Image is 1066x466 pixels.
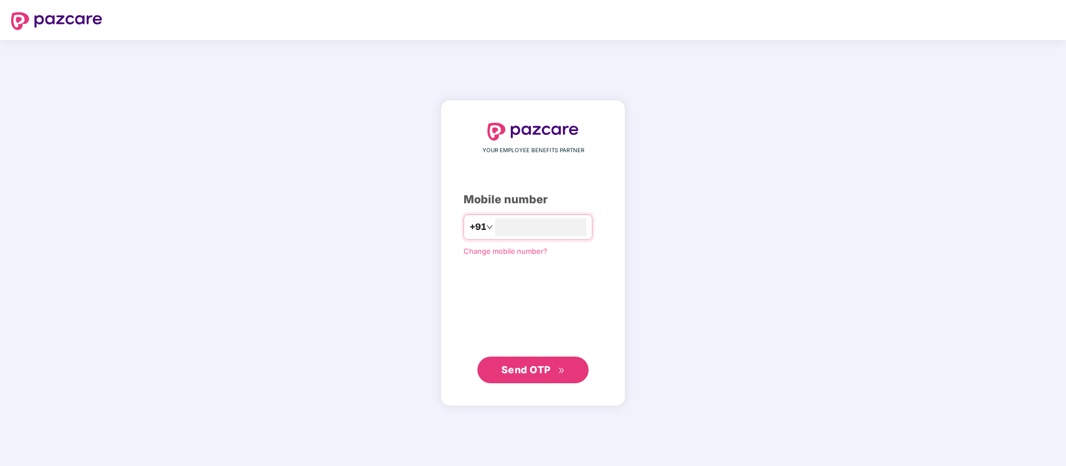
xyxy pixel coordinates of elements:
[486,224,493,231] span: down
[558,367,565,374] span: double-right
[487,123,579,141] img: logo
[464,247,547,255] a: Change mobile number?
[477,357,589,383] button: Send OTPdouble-right
[464,191,602,208] div: Mobile number
[470,220,486,234] span: +91
[482,146,584,155] span: YOUR EMPLOYEE BENEFITS PARTNER
[11,12,102,30] img: logo
[501,364,551,375] span: Send OTP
